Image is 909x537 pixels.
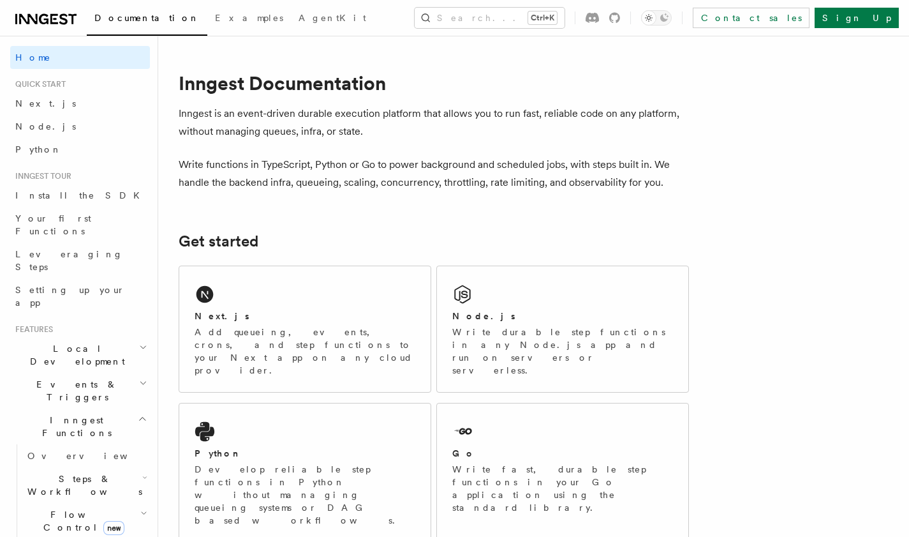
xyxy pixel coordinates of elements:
a: Setting up your app [10,278,150,314]
p: Add queueing, events, crons, and step functions to your Next app on any cloud provider. [195,326,415,377]
span: Install the SDK [15,190,147,200]
span: AgentKit [299,13,366,23]
span: Steps & Workflows [22,473,142,498]
a: Overview [22,444,150,467]
a: Next.jsAdd queueing, events, crons, and step functions to your Next app on any cloud provider. [179,266,431,393]
h1: Inngest Documentation [179,72,689,95]
p: Develop reliable step functions in Python without managing queueing systems or DAG based workflows. [195,463,415,527]
span: Local Development [10,342,139,368]
span: Flow Control [22,508,140,534]
a: Sign Up [815,8,899,28]
h2: Next.js [195,310,249,322]
button: Local Development [10,337,150,373]
a: Leveraging Steps [10,243,150,278]
span: new [103,521,124,535]
a: Get started [179,232,258,250]
a: Next.js [10,92,150,115]
a: Documentation [87,4,207,36]
span: Home [15,51,51,64]
span: Features [10,324,53,335]
p: Write fast, durable step functions in your Go application using the standard library. [452,463,673,514]
p: Inngest is an event-driven durable execution platform that allows you to run fast, reliable code ... [179,105,689,140]
a: AgentKit [291,4,374,34]
a: Node.jsWrite durable step functions in any Node.js app and run on servers or serverless. [436,266,689,393]
a: Contact sales [693,8,809,28]
span: Python [15,144,62,155]
a: Python [10,138,150,161]
span: Setting up your app [15,285,125,308]
span: Events & Triggers [10,378,139,404]
a: Install the SDK [10,184,150,207]
span: Quick start [10,79,66,89]
span: Node.js [15,121,76,132]
p: Write durable step functions in any Node.js app and run on servers or serverless. [452,326,673,377]
span: Your first Functions [15,213,91,236]
button: Inngest Functions [10,409,150,444]
button: Steps & Workflows [22,467,150,503]
span: Overview [27,451,159,461]
a: Examples [207,4,291,34]
button: Events & Triggers [10,373,150,409]
h2: Python [195,447,242,460]
button: Toggle dark mode [641,10,672,26]
p: Write functions in TypeScript, Python or Go to power background and scheduled jobs, with steps bu... [179,156,689,192]
span: Inngest tour [10,171,71,181]
button: Search...Ctrl+K [415,8,565,28]
span: Documentation [94,13,200,23]
span: Inngest Functions [10,414,138,439]
h2: Go [452,447,475,460]
a: Your first Functions [10,207,150,243]
kbd: Ctrl+K [528,11,557,24]
span: Leveraging Steps [15,249,123,272]
a: Node.js [10,115,150,138]
h2: Node.js [452,310,515,322]
a: Home [10,46,150,69]
span: Next.js [15,98,76,109]
span: Examples [215,13,283,23]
